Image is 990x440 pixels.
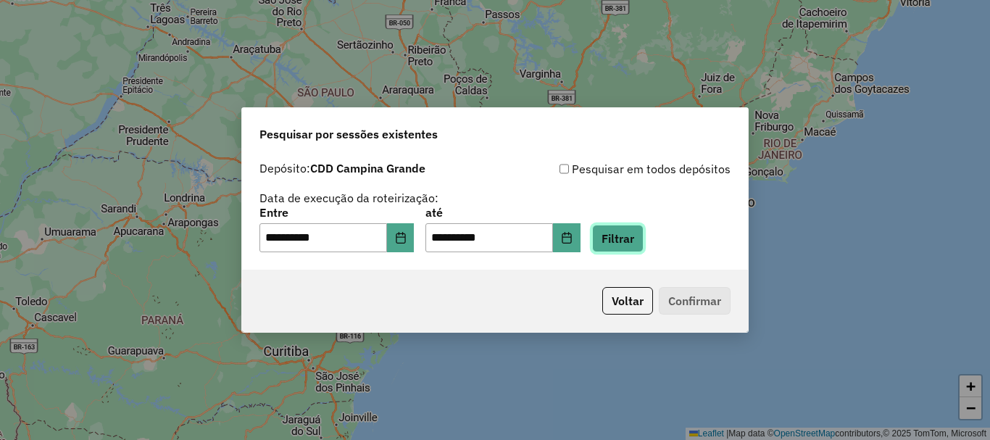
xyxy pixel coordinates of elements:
[495,160,731,178] div: Pesquisar em todos depósitos
[425,204,580,221] label: até
[259,159,425,177] label: Depósito:
[259,189,438,207] label: Data de execução da roteirização:
[387,223,415,252] button: Choose Date
[259,204,414,221] label: Entre
[310,161,425,175] strong: CDD Campina Grande
[592,225,644,252] button: Filtrar
[553,223,581,252] button: Choose Date
[259,125,438,143] span: Pesquisar por sessões existentes
[602,287,653,315] button: Voltar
